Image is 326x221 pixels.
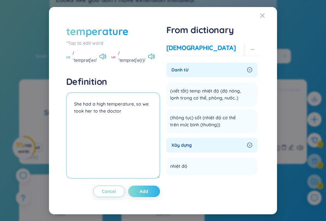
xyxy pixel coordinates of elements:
[166,43,236,52] div: [DEMOGRAPHIC_DATA]
[170,114,246,128] span: (thông tục) sốt (nhiệt độ cơ thể trên mức bình (thường))
[247,143,252,148] span: right-circle
[66,55,70,60] span: US
[260,7,277,24] button: Close
[170,163,187,170] span: nhiệt độ
[250,47,255,52] span: ellipsis
[166,24,260,36] h1: From dictionary
[171,66,245,73] span: Danh từ
[247,67,252,72] span: right-circle
[73,50,97,64] span: /ˈtemprətʃər/
[66,24,128,38] div: temperature
[171,142,245,149] span: Xây dựng
[66,76,160,87] h4: Definition
[111,55,116,60] span: UK
[140,188,148,195] span: Add
[66,40,160,47] div: *Tap to edit word
[170,87,246,101] span: (viết tắt) temp nhiệt độ (độ nóng, lạnh trong cơ thể, phòng, nước..)
[245,43,260,56] button: ellipsis
[118,50,145,64] span: /ˈtemprətʃə(r)/
[66,92,160,179] textarea: She had a high temperature, so we took her to the doctor
[102,188,116,195] span: Cancel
